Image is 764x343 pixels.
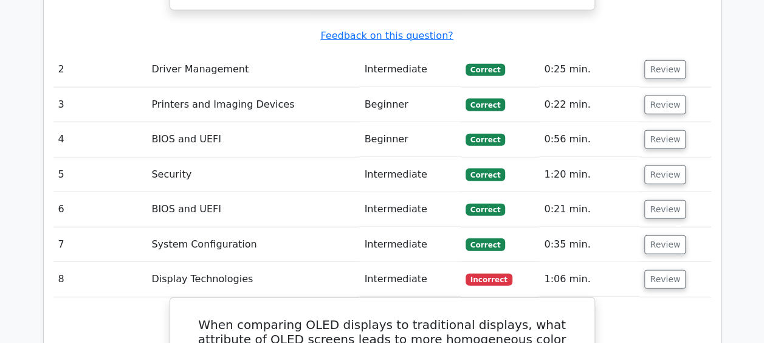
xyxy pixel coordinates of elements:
[359,88,460,122] td: Beginner
[539,122,639,157] td: 0:56 min.
[466,134,505,146] span: Correct
[359,52,460,87] td: Intermediate
[359,192,460,227] td: Intermediate
[539,227,639,262] td: 0:35 min.
[53,192,147,227] td: 6
[146,88,359,122] td: Printers and Imaging Devices
[53,122,147,157] td: 4
[644,95,686,114] button: Review
[466,64,505,76] span: Correct
[539,88,639,122] td: 0:22 min.
[146,192,359,227] td: BIOS and UEFI
[644,60,686,79] button: Review
[359,262,460,297] td: Intermediate
[644,235,686,254] button: Review
[359,122,460,157] td: Beginner
[146,158,359,192] td: Security
[539,192,639,227] td: 0:21 min.
[53,227,147,262] td: 7
[644,130,686,149] button: Review
[146,262,359,297] td: Display Technologies
[359,158,460,192] td: Intermediate
[53,262,147,297] td: 8
[320,30,453,41] a: Feedback on this question?
[539,158,639,192] td: 1:20 min.
[539,52,639,87] td: 0:25 min.
[53,88,147,122] td: 3
[466,274,512,286] span: Incorrect
[466,238,505,251] span: Correct
[53,158,147,192] td: 5
[466,99,505,111] span: Correct
[466,168,505,181] span: Correct
[644,270,686,289] button: Review
[146,52,359,87] td: Driver Management
[146,227,359,262] td: System Configuration
[644,200,686,219] button: Review
[146,122,359,157] td: BIOS and UEFI
[644,165,686,184] button: Review
[53,52,147,87] td: 2
[466,204,505,216] span: Correct
[539,262,639,297] td: 1:06 min.
[359,227,460,262] td: Intermediate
